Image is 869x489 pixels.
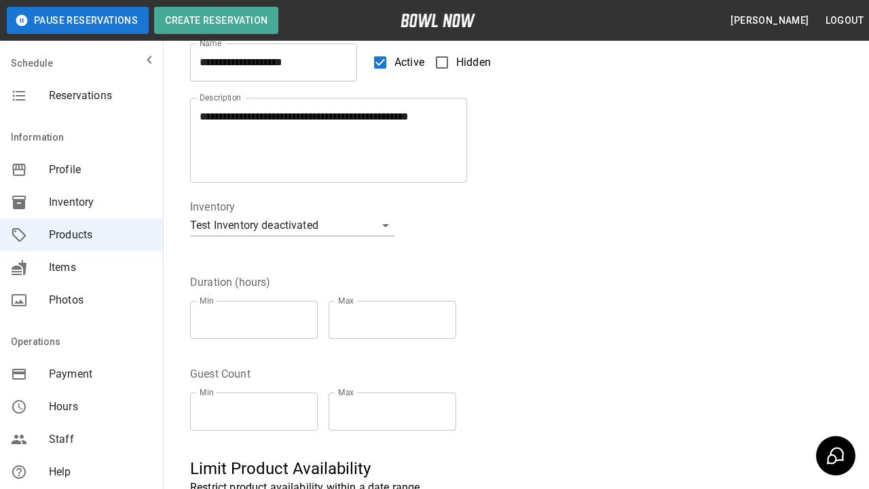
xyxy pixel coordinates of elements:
[49,162,152,178] span: Profile
[49,464,152,480] span: Help
[190,458,614,479] h5: Limit Product Availability
[456,54,491,71] span: Hidden
[49,259,152,276] span: Items
[49,292,152,308] span: Photos
[820,8,869,33] button: Logout
[49,399,152,415] span: Hours
[394,54,424,71] span: Active
[7,7,149,34] button: Pause Reservations
[49,366,152,382] span: Payment
[190,199,235,215] legend: Inventory
[154,7,278,34] button: Create Reservation
[49,227,152,243] span: Products
[190,274,270,290] legend: Duration (hours)
[49,88,152,104] span: Reservations
[401,14,475,27] img: logo
[190,366,251,382] legend: Guest Count
[725,8,814,33] button: [PERSON_NAME]
[49,431,152,448] span: Staff
[428,48,491,77] label: Hidden products will not be visible to customers. You can still create and use them for bookings.
[49,194,152,211] span: Inventory
[190,215,394,236] div: Test Inventory deactivated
